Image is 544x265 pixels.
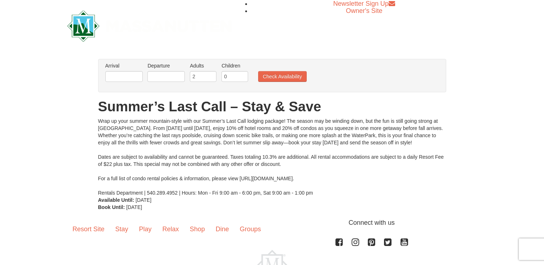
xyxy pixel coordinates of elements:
a: Groups [234,218,266,240]
label: Departure [147,62,185,69]
div: Wrap up your summer mountain-style with our Summer’s Last Call lodging package! The season may be... [98,117,446,196]
button: Check Availability [258,71,307,82]
a: Owner's Site [346,7,382,14]
h1: Summer’s Last Call – Stay & Save [98,99,446,114]
a: Relax [157,218,184,240]
a: Shop [184,218,210,240]
label: Adults [190,62,216,69]
img: Massanutten Resort Logo [67,10,232,42]
span: [DATE] [136,197,151,203]
p: Connect with us [67,218,477,228]
strong: Book Until: [98,204,125,210]
a: Play [134,218,157,240]
a: Resort Site [67,218,110,240]
label: Children [221,62,248,69]
span: [DATE] [126,204,142,210]
a: Massanutten Resort [67,17,232,33]
strong: Available Until: [98,197,134,203]
label: Arrival [105,62,143,69]
a: Dine [210,218,234,240]
a: Stay [110,218,134,240]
